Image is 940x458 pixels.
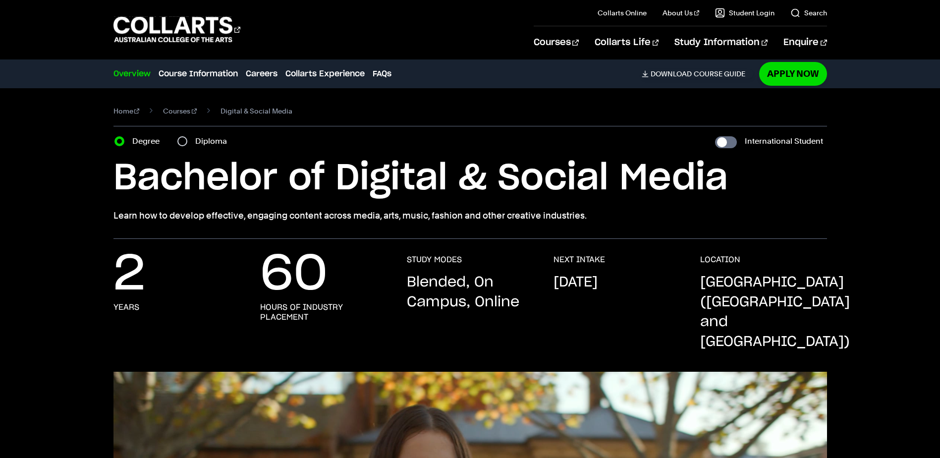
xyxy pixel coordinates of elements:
[221,104,292,118] span: Digital & Social Media
[745,134,823,148] label: International Student
[113,156,827,201] h1: Bachelor of Digital & Social Media
[598,8,647,18] a: Collarts Online
[700,273,850,352] p: [GEOGRAPHIC_DATA] ([GEOGRAPHIC_DATA] and [GEOGRAPHIC_DATA])
[285,68,365,80] a: Collarts Experience
[407,255,462,265] h3: STUDY MODES
[674,26,768,59] a: Study Information
[553,273,598,292] p: [DATE]
[159,68,238,80] a: Course Information
[407,273,534,312] p: Blended, On Campus, Online
[132,134,166,148] label: Degree
[700,255,740,265] h3: LOCATION
[113,302,139,312] h3: years
[195,134,233,148] label: Diploma
[373,68,391,80] a: FAQs
[246,68,277,80] a: Careers
[715,8,774,18] a: Student Login
[163,104,197,118] a: Courses
[534,26,579,59] a: Courses
[642,69,753,78] a: DownloadCourse Guide
[113,255,145,294] p: 2
[113,68,151,80] a: Overview
[260,255,328,294] p: 60
[260,302,387,322] h3: hours of industry placement
[113,209,827,223] p: Learn how to develop effective, engaging content across media, arts, music, fashion and other cre...
[663,8,699,18] a: About Us
[759,62,827,85] a: Apply Now
[553,255,605,265] h3: NEXT INTAKE
[790,8,827,18] a: Search
[113,15,240,44] div: Go to homepage
[113,104,140,118] a: Home
[783,26,827,59] a: Enquire
[595,26,659,59] a: Collarts Life
[651,69,692,78] span: Download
